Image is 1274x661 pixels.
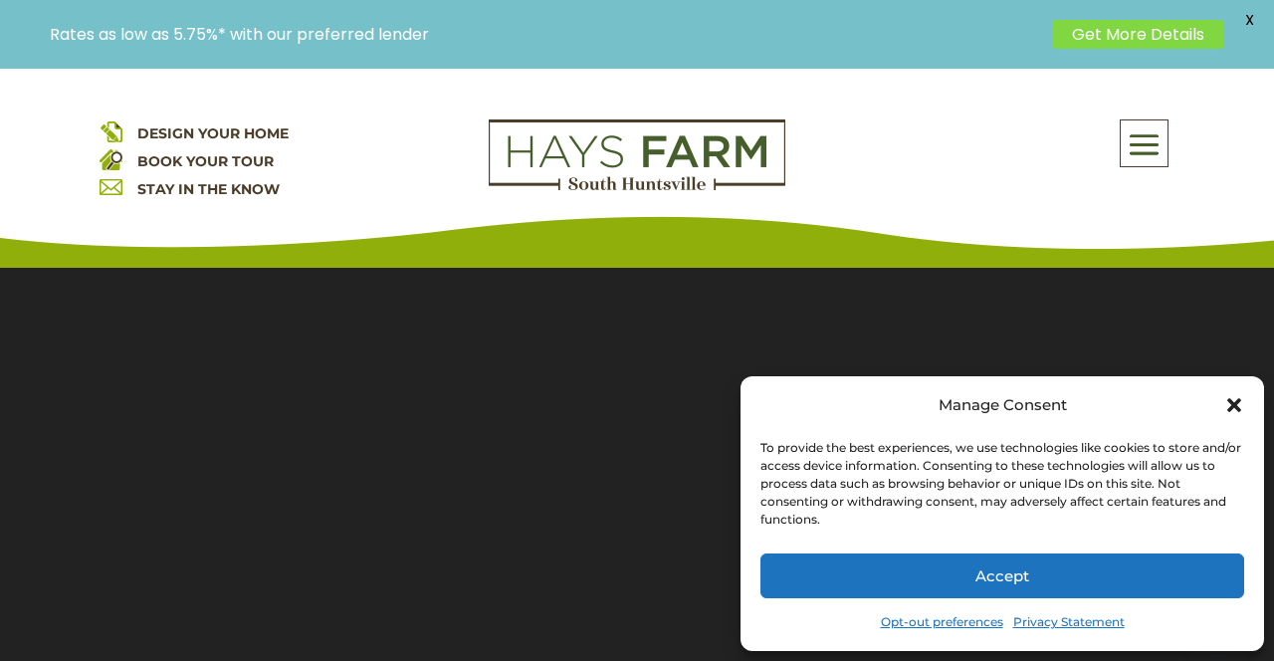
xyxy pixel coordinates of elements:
[760,439,1242,529] div: To provide the best experiences, we use technologies like cookies to store and/or access device i...
[50,25,1042,44] p: Rates as low as 5.75%* with our preferred lender
[1052,20,1224,49] a: Get More Details
[760,553,1244,598] button: Accept
[489,119,785,191] img: Logo
[100,119,122,142] img: design your home
[100,147,122,170] img: book your home tour
[1224,395,1244,415] div: Close dialog
[489,177,785,195] a: hays farm homes huntsville development
[939,391,1067,419] div: Manage Consent
[881,608,1003,636] a: Opt-out preferences
[137,180,280,198] a: STAY IN THE KNOW
[1013,608,1125,636] a: Privacy Statement
[137,124,289,142] a: DESIGN YOUR HOME
[137,152,274,170] a: BOOK YOUR TOUR
[1234,5,1264,35] span: X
